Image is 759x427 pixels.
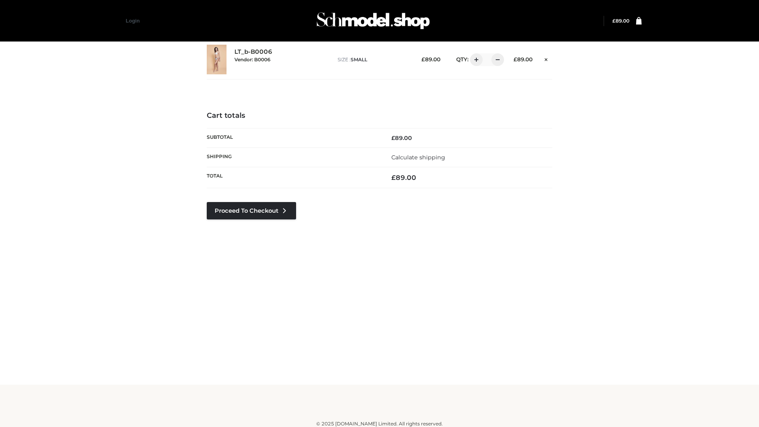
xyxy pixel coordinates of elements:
a: Login [126,18,140,24]
div: QTY: [448,53,501,66]
a: £89.00 [612,18,629,24]
a: Calculate shipping [391,154,445,161]
bdi: 89.00 [391,134,412,142]
th: Subtotal [207,128,379,147]
small: Vendor: B0006 [234,57,270,62]
img: Schmodel Admin 964 [314,5,432,36]
th: Total [207,167,379,188]
span: SMALL [351,57,367,62]
a: Proceed to Checkout [207,202,296,219]
bdi: 89.00 [514,56,532,62]
div: LT_b-B0006 [234,48,330,70]
span: £ [514,56,517,62]
th: Shipping [207,147,379,167]
p: size : [338,56,409,63]
a: Remove this item [540,53,552,64]
span: £ [421,56,425,62]
span: £ [612,18,616,24]
h4: Cart totals [207,111,552,120]
span: £ [391,174,396,181]
span: £ [391,134,395,142]
bdi: 89.00 [612,18,629,24]
bdi: 89.00 [391,174,416,181]
bdi: 89.00 [421,56,440,62]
